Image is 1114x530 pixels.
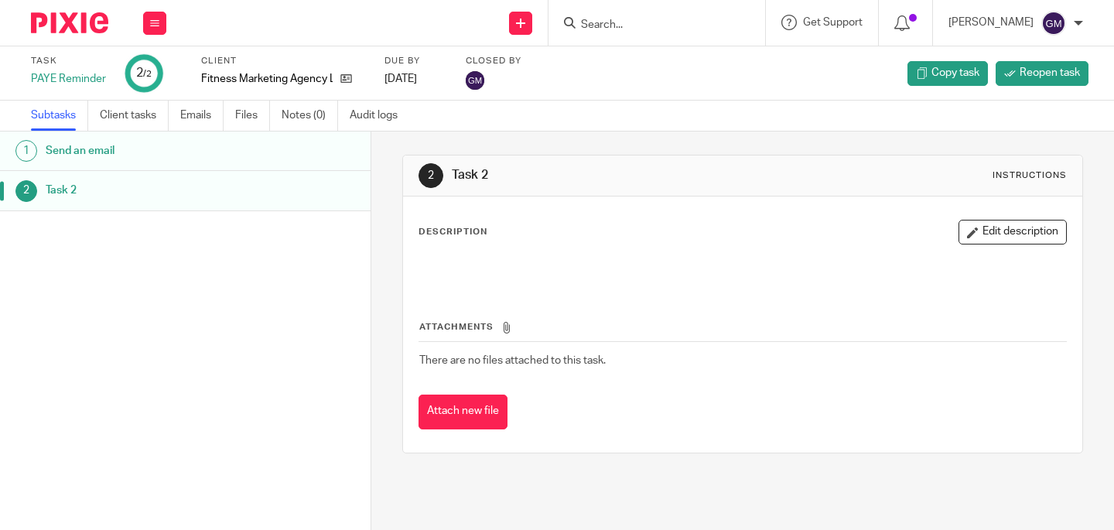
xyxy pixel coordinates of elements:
span: Get Support [803,17,863,28]
img: Grace Moncada [466,71,484,90]
img: svg%3E [1041,11,1066,36]
a: Emails [180,101,224,131]
button: Edit description [959,220,1067,244]
a: Client tasks [100,101,169,131]
span: Reopen task [1020,65,1080,80]
div: PAYE Reminder [31,71,106,87]
span: Attachments [419,323,494,331]
div: [DATE] [384,71,446,87]
label: Due by [384,55,446,67]
a: Audit logs [350,101,409,131]
button: Attach new file [419,395,507,429]
div: 2 [419,163,443,188]
span: Copy task [931,65,979,80]
p: [PERSON_NAME] [948,15,1034,30]
small: /2 [143,70,152,78]
a: Files [235,101,270,131]
p: Fitness Marketing Agency Ltd [201,71,333,87]
div: 1 [15,140,37,162]
a: Subtasks [31,101,88,131]
h1: Send an email [46,139,252,162]
span: There are no files attached to this task. [419,355,606,366]
i: Open client page [340,73,352,84]
h1: Task 2 [452,167,776,183]
div: 2 [15,180,37,202]
img: Pixie [31,12,108,33]
a: Notes (0) [282,101,338,131]
a: Reopen task [996,61,1088,86]
h1: Task 2 [46,179,252,202]
label: Closed by [466,55,521,67]
div: Instructions [993,169,1067,182]
label: Client [201,55,365,67]
p: Description [419,226,487,238]
div: 2 [136,64,152,82]
label: Task [31,55,106,67]
a: Copy task [907,61,988,86]
input: Search [579,19,719,32]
